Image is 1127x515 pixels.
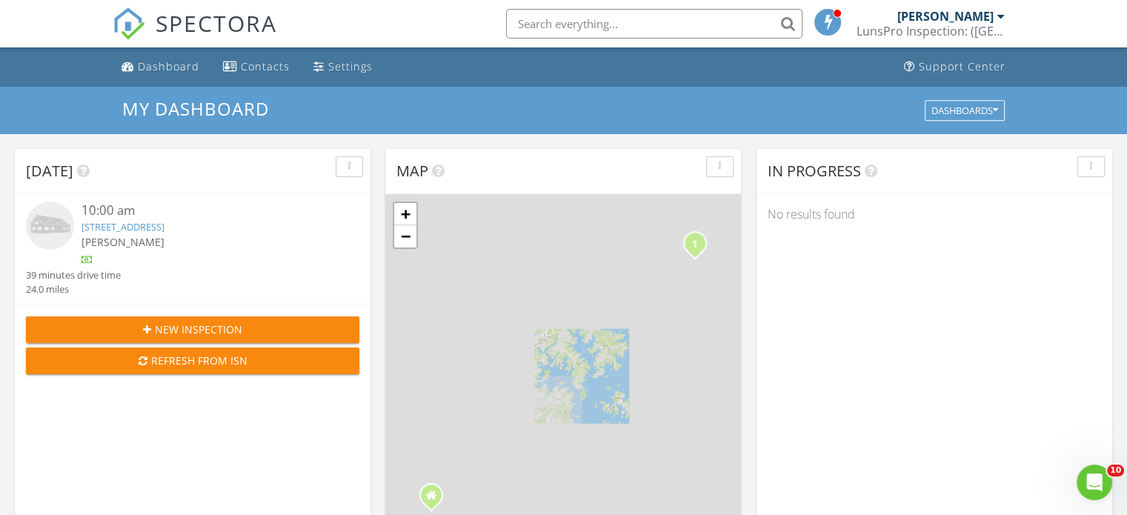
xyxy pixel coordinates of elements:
a: [STREET_ADDRESS] [82,220,164,233]
span: [PERSON_NAME] [82,235,164,249]
button: New Inspection [26,316,359,343]
img: house-placeholder-square-ca63347ab8c70e15b013bc22427d3df0f7f082c62ce06d78aee8ec4e70df452f.jpg [26,202,74,250]
a: Support Center [898,53,1011,81]
div: 5174 McGinnis Ferry Road #136, Alpharetta GA 30005 [431,495,440,504]
i: 1 [692,239,698,250]
div: [PERSON_NAME] [897,9,994,24]
div: Dashboards [931,105,998,116]
div: Dashboard [138,59,199,73]
div: Settings [328,59,373,73]
span: SPECTORA [156,7,277,39]
button: Dashboards [925,100,1005,121]
div: No results found [757,194,1112,234]
span: New Inspection [155,322,242,337]
div: 8755 Bayhill Dr, Gainesville, GA 30506 [695,243,704,252]
div: Contacts [241,59,290,73]
a: Settings [307,53,379,81]
span: Map [396,161,428,181]
a: Zoom out [394,225,416,247]
div: 24.0 miles [26,282,121,296]
div: 10:00 am [82,202,332,220]
span: My Dashboard [122,96,269,121]
a: 10:00 am [STREET_ADDRESS] [PERSON_NAME] 39 minutes drive time 24.0 miles [26,202,359,296]
a: Contacts [217,53,296,81]
span: [DATE] [26,161,73,181]
div: Support Center [919,59,1005,73]
input: Search everything... [506,9,802,39]
a: SPECTORA [113,20,277,51]
div: LunsPro Inspection: (Atlanta) [857,24,1005,39]
a: Zoom in [394,203,416,225]
span: 10 [1107,465,1124,476]
button: Refresh from ISN [26,348,359,374]
span: In Progress [768,161,861,181]
div: 39 minutes drive time [26,268,121,282]
img: The Best Home Inspection Software - Spectora [113,7,145,40]
iframe: Intercom live chat [1077,465,1112,500]
div: Refresh from ISN [38,353,348,368]
a: Dashboard [116,53,205,81]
